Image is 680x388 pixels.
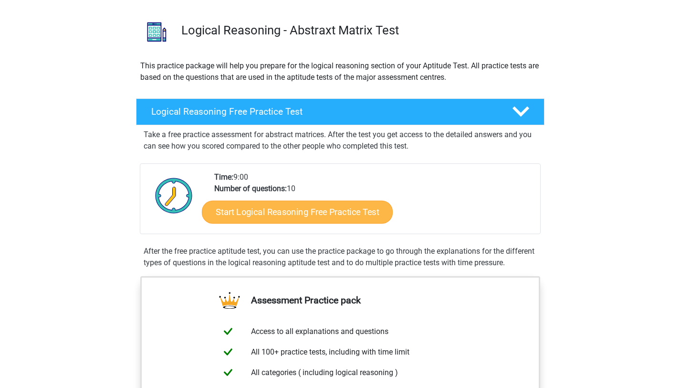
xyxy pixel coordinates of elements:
h4: Logical Reasoning Free Practice Test [151,106,497,117]
img: logical reasoning [136,11,177,52]
b: Number of questions: [214,184,287,193]
p: This practice package will help you prepare for the logical reasoning section of your Aptitude Te... [140,60,540,83]
a: Start Logical Reasoning Free Practice Test [202,200,393,223]
div: After the free practice aptitude test, you can use the practice package to go through the explana... [140,246,541,269]
a: Logical Reasoning Free Practice Test [132,98,548,125]
p: Take a free practice assessment for abstract matrices. After the test you get access to the detai... [144,129,537,152]
img: Clock [150,172,198,219]
b: Time: [214,172,233,182]
h3: Logical Reasoning - Abstraxt Matrix Test [181,23,537,38]
div: 9:00 10 [207,172,540,234]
